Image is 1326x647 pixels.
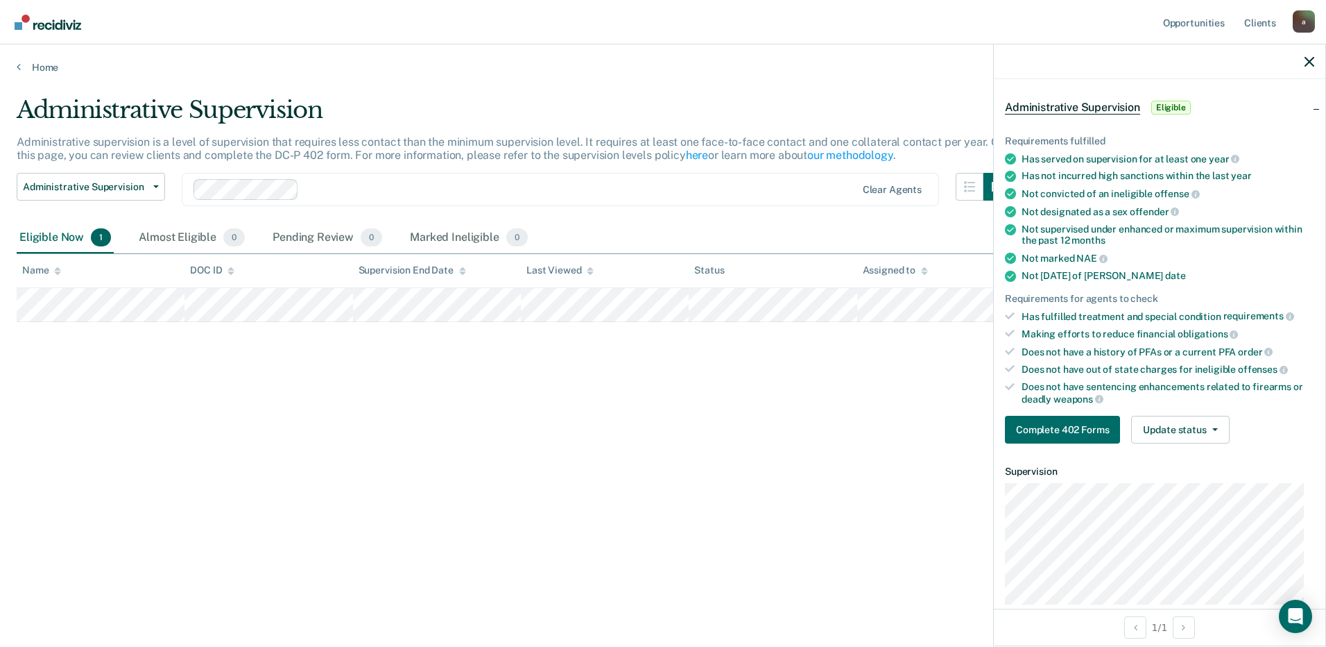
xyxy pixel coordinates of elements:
span: year [1209,153,1239,165]
div: Has fulfilled treatment and special condition [1022,310,1314,323]
button: Profile dropdown button [1293,10,1315,33]
p: Administrative supervision is a level of supervision that requires less contact than the minimum ... [17,135,1006,162]
span: 1 [91,228,111,246]
div: Status [694,264,724,276]
span: offender [1130,206,1180,217]
div: Supervision End Date [359,264,466,276]
button: Previous Opportunity [1124,616,1146,639]
span: obligations [1178,328,1238,339]
span: Eligible [1151,101,1191,115]
div: Name [22,264,61,276]
div: Pending Review [270,223,385,253]
div: Requirements for agents to check [1005,293,1314,305]
span: Administrative Supervision [1005,101,1140,115]
div: Not marked [1022,252,1314,264]
div: Requirements fulfilled [1005,135,1314,147]
div: Making efforts to reduce financial [1022,328,1314,340]
span: offense [1155,188,1200,199]
div: Not convicted of an ineligible [1022,187,1314,200]
div: Open Intercom Messenger [1279,600,1312,633]
span: 0 [361,228,382,246]
dt: Supervision [1005,466,1314,478]
a: here [686,149,708,162]
div: Does not have a history of PFAs or a current PFA order [1022,346,1314,358]
div: Eligible Now [17,223,114,253]
div: Does not have sentencing enhancements related to firearms or deadly [1022,381,1314,405]
button: Update status [1131,416,1229,444]
a: Navigate to form link [1005,416,1126,444]
span: weapons [1053,394,1103,405]
div: Has not incurred high sanctions within the last [1022,170,1314,182]
div: Almost Eligible [136,223,248,253]
div: Does not have out of state charges for ineligible [1022,363,1314,376]
a: Home [17,61,1309,74]
div: Clear agents [863,184,922,196]
div: DOC ID [190,264,234,276]
div: 1 / 1 [994,609,1325,646]
img: Recidiviz [15,15,81,30]
span: NAE [1076,253,1107,264]
button: Complete 402 Forms [1005,416,1120,444]
div: Administrative Supervision [17,96,1011,135]
span: months [1071,235,1105,246]
div: Last Viewed [526,264,594,276]
span: requirements [1223,310,1294,321]
div: Administrative SupervisionEligible [994,85,1325,130]
div: a [1293,10,1315,33]
span: year [1231,170,1251,181]
div: Marked Ineligible [407,223,531,253]
div: Not [DATE] of [PERSON_NAME] [1022,270,1314,282]
span: offenses [1238,364,1288,375]
span: date [1165,270,1185,281]
div: Not supervised under enhanced or maximum supervision within the past 12 [1022,224,1314,247]
span: Administrative Supervision [23,181,148,193]
span: 0 [506,228,528,246]
div: Has served on supervision for at least one [1022,153,1314,165]
div: Assigned to [863,264,928,276]
div: Not designated as a sex [1022,205,1314,218]
span: 0 [223,228,245,246]
a: our methodology [807,149,893,162]
button: Next Opportunity [1173,616,1195,639]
